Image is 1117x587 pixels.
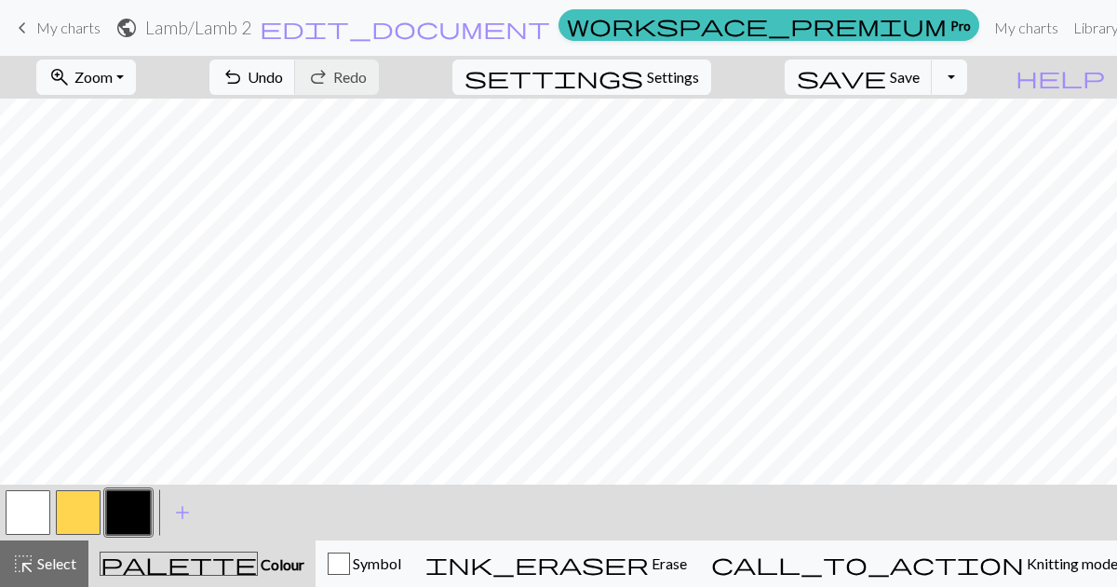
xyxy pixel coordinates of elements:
[260,15,550,41] span: edit_document
[209,60,296,95] button: Undo
[222,64,244,90] span: undo
[145,17,251,38] h2: Lamb / Lamb 2
[464,64,643,90] span: settings
[316,540,413,587] button: Symbol
[1016,64,1105,90] span: help
[987,9,1066,47] a: My charts
[11,15,34,41] span: keyboard_arrow_left
[425,551,649,577] span: ink_eraser
[12,551,34,577] span: highlight_alt
[649,554,687,572] span: Erase
[34,554,76,572] span: Select
[785,60,933,95] button: Save
[88,540,316,587] button: Colour
[74,68,113,86] span: Zoom
[11,12,101,44] a: My charts
[711,551,1024,577] span: call_to_action
[350,554,401,572] span: Symbol
[115,15,138,41] span: public
[890,68,920,86] span: Save
[258,555,304,573] span: Colour
[413,540,699,587] button: Erase
[452,60,711,95] button: SettingsSettings
[797,64,886,90] span: save
[36,60,136,95] button: Zoom
[464,66,643,88] i: Settings
[48,64,71,90] span: zoom_in
[558,9,979,41] a: Pro
[171,500,194,526] span: add
[647,66,699,88] span: Settings
[248,68,283,86] span: Undo
[36,19,101,36] span: My charts
[567,12,947,38] span: workspace_premium
[101,551,257,577] span: palette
